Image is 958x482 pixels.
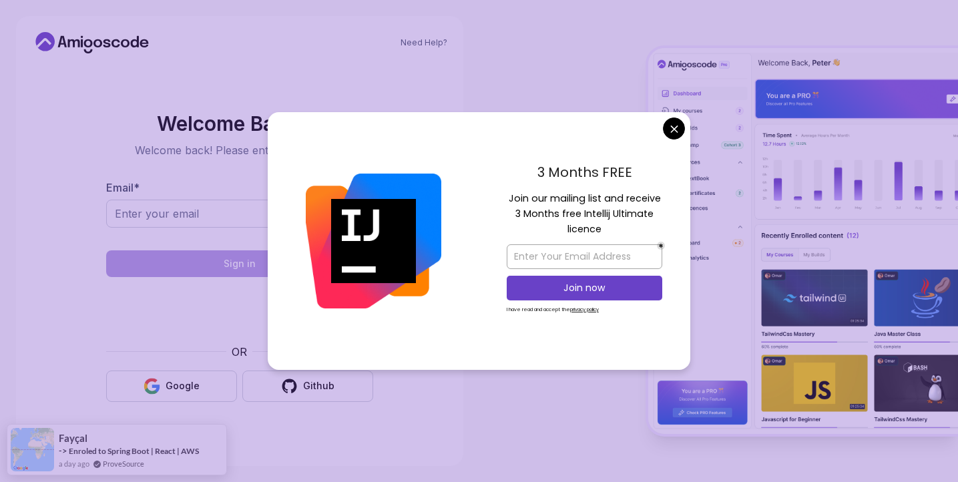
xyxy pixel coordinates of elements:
[59,445,67,456] span: ->
[166,379,200,393] div: Google
[242,371,373,402] button: Github
[106,181,140,194] label: Email *
[303,379,334,393] div: Github
[59,433,87,444] span: Fayçal
[69,446,199,456] a: Enroled to Spring Boot | React | AWS
[106,371,237,402] button: Google
[139,285,340,336] iframe: Widget containing checkbox for hCaptcha security challenge
[59,458,89,469] span: a day ago
[224,257,256,270] div: Sign in
[103,458,144,469] a: ProveSource
[11,428,54,471] img: provesource social proof notification image
[32,32,152,53] a: Home link
[106,250,373,277] button: Sign in
[401,37,447,48] a: Need Help?
[106,113,373,134] h2: Welcome Back
[648,48,958,434] img: Amigoscode Dashboard
[106,142,373,158] p: Welcome back! Please enter your details.
[106,200,373,228] input: Enter your email
[232,344,247,360] p: OR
